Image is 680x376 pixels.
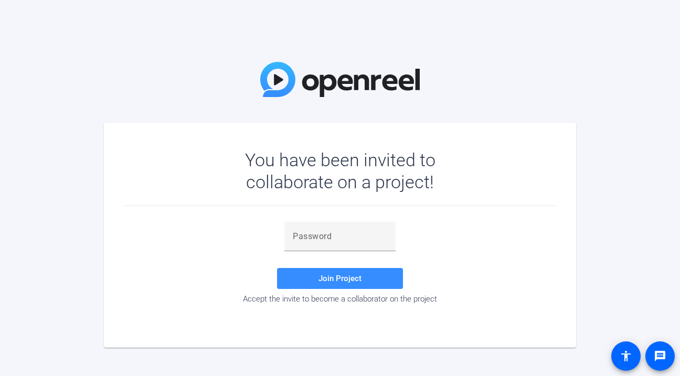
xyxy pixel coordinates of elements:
[260,62,420,97] img: OpenReel Logo
[654,350,666,362] mat-icon: message
[215,149,466,193] div: You have been invited to collaborate on a project!
[318,274,362,283] span: Join Project
[277,268,403,289] button: Join Project
[293,230,387,243] input: Password
[620,350,632,362] mat-icon: accessibility
[125,294,555,304] div: Accept the invite to become a collaborator on the project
